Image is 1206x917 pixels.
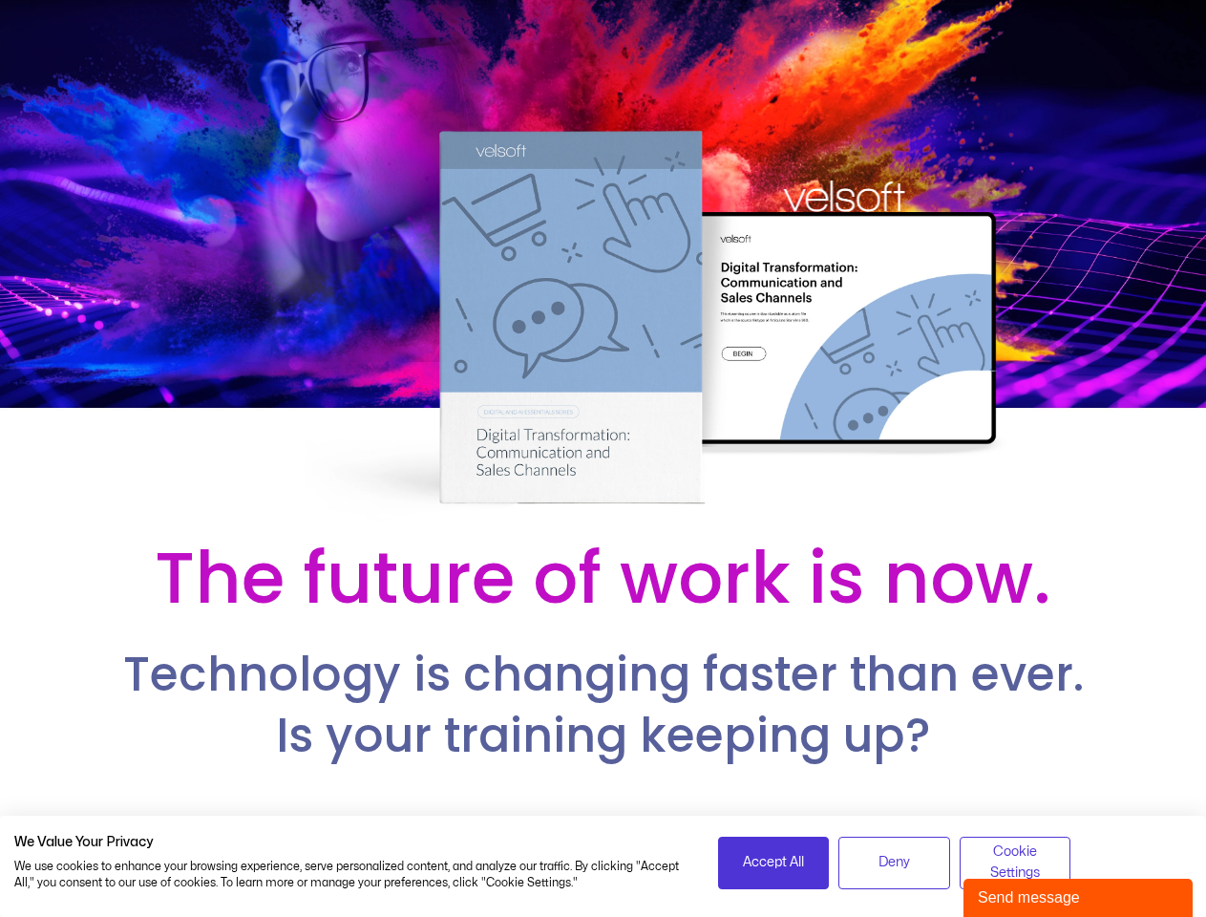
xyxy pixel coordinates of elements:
[14,859,689,891] p: We use cookies to enhance your browsing experience, serve personalized content, and analyze our t...
[60,532,1145,624] h2: The future of work is now.
[743,852,804,873] span: Accept All
[878,852,910,873] span: Deny
[838,837,950,889] button: Deny all cookies
[14,834,689,851] h2: We Value Your Privacy
[972,842,1059,885] span: Cookie Settings
[960,837,1071,889] button: Adjust cookie preferences
[718,837,830,889] button: Accept all cookies
[963,875,1196,917] iframe: chat widget
[61,645,1144,766] h2: Technology is changing faster than ever. Is your training keeping up?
